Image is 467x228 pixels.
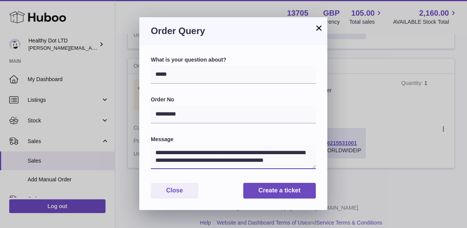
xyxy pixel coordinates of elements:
h3: Order Query [151,25,316,37]
button: Close [151,183,198,199]
label: What is your question about? [151,56,316,64]
button: Create a ticket [243,183,316,199]
label: Message [151,136,316,143]
label: Order No [151,96,316,103]
button: × [314,23,323,33]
